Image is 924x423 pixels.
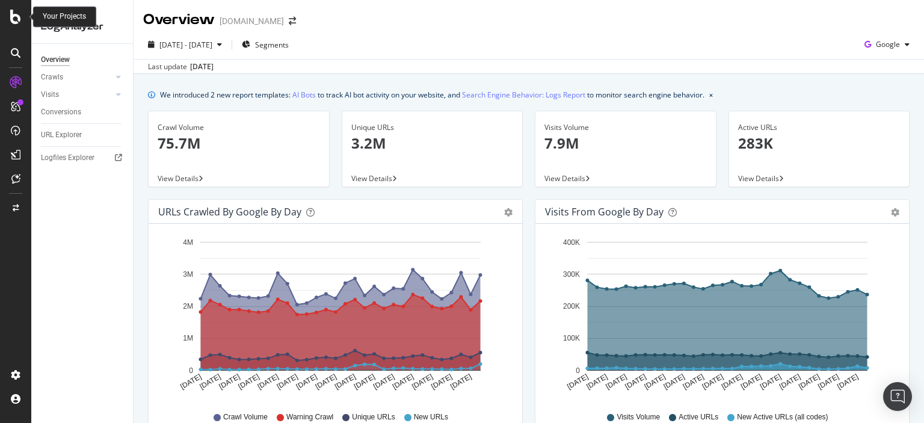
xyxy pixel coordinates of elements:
[544,173,585,184] span: View Details
[585,372,609,391] text: [DATE]
[545,206,664,218] div: Visits from Google by day
[372,372,396,391] text: [DATE]
[183,270,193,279] text: 3M
[143,10,215,30] div: Overview
[276,372,300,391] text: [DATE]
[544,122,707,133] div: Visits Volume
[565,372,590,391] text: [DATE]
[223,412,268,422] span: Crawl Volume
[352,412,395,422] span: Unique URLs
[504,208,513,217] div: gear
[883,382,912,411] div: Open Intercom Messenger
[624,372,648,391] text: [DATE]
[351,173,392,184] span: View Details
[160,88,704,101] div: We introduced 2 new report templates: to track AI bot activity on your website, and to monitor se...
[778,372,802,391] text: [DATE]
[148,61,214,72] div: Last update
[430,372,454,391] text: [DATE]
[738,173,779,184] span: View Details
[563,270,580,279] text: 300K
[237,35,294,54] button: Segments
[255,40,289,50] span: Segments
[256,372,280,391] text: [DATE]
[41,152,125,164] a: Logfiles Explorer
[682,372,706,391] text: [DATE]
[679,412,718,422] span: Active URLs
[720,372,744,391] text: [DATE]
[179,372,203,391] text: [DATE]
[41,106,81,119] div: Conversions
[353,372,377,391] text: [DATE]
[220,15,284,27] div: [DOMAIN_NAME]
[643,372,667,391] text: [DATE]
[860,35,914,54] button: Google
[333,372,357,391] text: [DATE]
[292,88,316,101] a: AI Bots
[148,88,910,101] div: info banner
[41,71,112,84] a: Crawls
[410,372,434,391] text: [DATE]
[41,54,125,66] a: Overview
[183,302,193,310] text: 2M
[738,122,901,133] div: Active URLs
[158,206,301,218] div: URLs Crawled by Google by day
[41,88,112,101] a: Visits
[797,372,821,391] text: [DATE]
[189,366,193,375] text: 0
[41,106,125,119] a: Conversions
[759,372,783,391] text: [DATE]
[662,372,686,391] text: [DATE]
[158,173,199,184] span: View Details
[462,88,585,101] a: Search Engine Behavior: Logs Report
[545,233,895,401] svg: A chart.
[314,372,338,391] text: [DATE]
[391,372,415,391] text: [DATE]
[544,133,707,153] p: 7.9M
[701,372,725,391] text: [DATE]
[738,133,901,153] p: 283K
[563,238,580,247] text: 400K
[158,133,320,153] p: 75.7M
[605,372,629,391] text: [DATE]
[43,11,86,22] div: Your Projects
[183,335,193,343] text: 1M
[295,372,319,391] text: [DATE]
[41,129,125,141] a: URL Explorer
[218,372,242,391] text: [DATE]
[737,412,828,422] span: New Active URLs (all codes)
[414,412,448,422] span: New URLs
[289,17,296,25] div: arrow-right-arrow-left
[351,133,514,153] p: 3.2M
[351,122,514,133] div: Unique URLs
[739,372,763,391] text: [DATE]
[706,86,716,103] button: close banner
[617,412,660,422] span: Visits Volume
[41,129,82,141] div: URL Explorer
[143,35,227,54] button: [DATE] - [DATE]
[449,372,473,391] text: [DATE]
[198,372,222,391] text: [DATE]
[563,302,580,310] text: 200K
[576,366,580,375] text: 0
[876,39,900,49] span: Google
[891,208,899,217] div: gear
[183,238,193,247] text: 4M
[563,335,580,343] text: 100K
[816,372,840,391] text: [DATE]
[41,54,70,66] div: Overview
[159,40,212,50] span: [DATE] - [DATE]
[836,372,860,391] text: [DATE]
[286,412,333,422] span: Warning Crawl
[41,88,59,101] div: Visits
[41,71,63,84] div: Crawls
[158,233,508,401] svg: A chart.
[158,122,320,133] div: Crawl Volume
[237,372,261,391] text: [DATE]
[41,152,94,164] div: Logfiles Explorer
[190,61,214,72] div: [DATE]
